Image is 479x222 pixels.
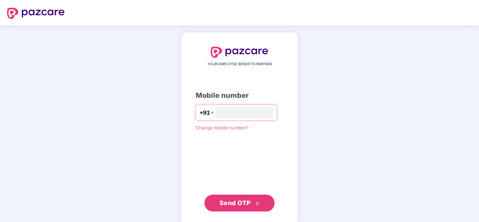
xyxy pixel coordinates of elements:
span: +91 [199,108,210,117]
img: logo [7,8,65,19]
span: down [210,110,214,115]
img: logo [211,47,268,58]
button: Send OTPdouble-right [204,195,275,211]
div: Mobile number [196,90,283,101]
span: YOUR EMPLOYEE BENEFITS PARTNER [208,61,272,67]
a: Change mobile number? [196,125,249,130]
span: double-right [255,201,260,206]
span: Send OTP [219,199,251,207]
